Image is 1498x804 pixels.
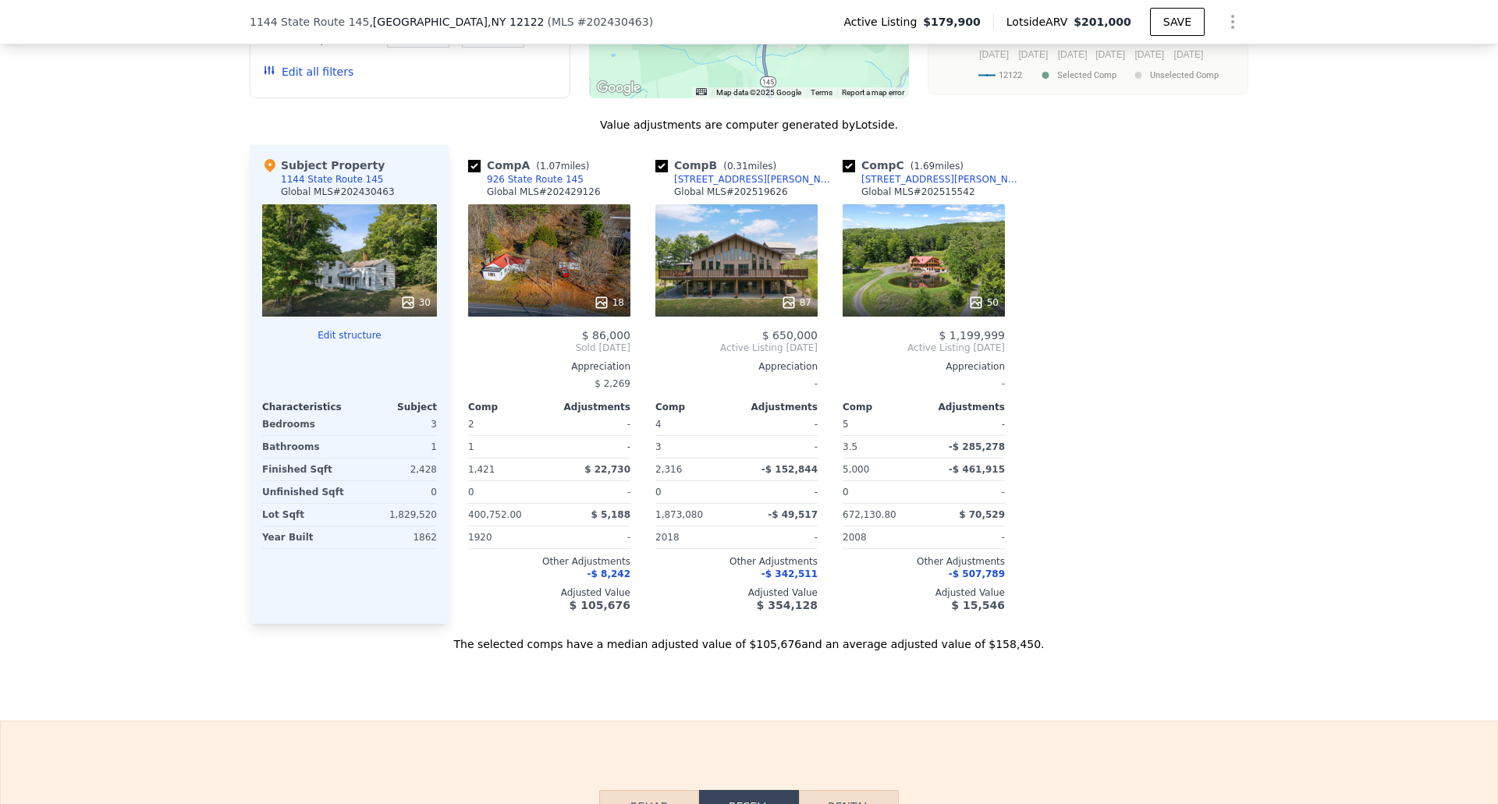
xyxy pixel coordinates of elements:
div: Comp [843,401,924,413]
span: Active Listing [843,14,923,30]
div: 3 [353,413,437,435]
button: Keyboard shortcuts [696,88,707,95]
div: 3.5 [843,436,921,458]
div: Unfinished Sqft [262,481,346,503]
a: [STREET_ADDRESS][PERSON_NAME] [843,173,1024,186]
div: 2008 [843,526,921,548]
span: $ 650,000 [762,329,818,342]
div: 87 [781,295,811,310]
div: 2,428 [353,459,437,480]
a: Open this area in Google Maps (opens a new window) [593,78,644,98]
div: - [740,436,818,458]
span: 2,316 [655,464,682,475]
span: $ 70,529 [959,509,1005,520]
span: 5,000 [843,464,869,475]
span: $ 105,676 [570,599,630,611]
span: 4 [655,419,662,430]
text: [DATE] [979,49,1009,60]
span: 1,873,080 [655,509,703,520]
div: [STREET_ADDRESS][PERSON_NAME] [674,173,836,186]
span: 1144 State Route 145 [250,14,369,30]
div: 1862 [353,526,437,548]
div: - [552,413,630,435]
div: 1920 [468,526,546,548]
div: Other Adjustments [468,555,630,568]
div: Appreciation [843,360,1005,373]
div: - [552,481,630,503]
span: 400,752.00 [468,509,522,520]
div: Finished Sqft [262,459,346,480]
span: , NY 12122 [488,16,544,28]
span: $179,900 [923,14,981,30]
div: - [843,373,1005,395]
div: Adjustments [737,401,818,413]
div: - [740,413,818,435]
div: 18 [594,295,624,310]
span: -$ 507,789 [949,568,1005,579]
span: $201,000 [1074,16,1131,28]
span: $ 5,188 [591,509,630,520]
div: - [655,373,818,395]
div: Adjustments [924,401,1005,413]
button: Edit structure [262,329,437,342]
span: $ 2,269 [595,378,630,389]
div: - [740,481,818,503]
span: $ 354,128 [757,599,818,611]
text: 12122 [999,70,1022,80]
span: 0.31 [727,161,748,172]
span: Map data ©2025 Google [716,88,801,97]
img: Google [593,78,644,98]
div: Adjusted Value [468,586,630,599]
span: -$ 49,517 [768,509,818,520]
text: [DATE] [1095,49,1125,60]
div: - [927,526,1005,548]
span: 2 [468,419,474,430]
a: Terms (opens in new tab) [811,88,832,97]
span: MLS [552,16,574,28]
a: [STREET_ADDRESS][PERSON_NAME] [655,173,836,186]
div: Comp [468,401,549,413]
text: Unselected Comp [1150,70,1219,80]
span: ( miles) [904,161,970,172]
button: Show Options [1217,6,1248,37]
div: Bathrooms [262,436,346,458]
div: Global MLS # 202519626 [674,186,788,198]
div: The selected comps have a median adjusted value of $105,676 and an average adjusted value of $158... [250,624,1248,652]
div: 0 [353,481,437,503]
div: Characteristics [262,401,350,413]
text: [DATE] [1058,49,1088,60]
div: Appreciation [655,360,818,373]
span: $ 86,000 [582,329,630,342]
div: Subject Property [262,158,385,173]
span: 1.07 [540,161,561,172]
div: Comp A [468,158,595,173]
span: # 202430463 [577,16,649,28]
div: 1,829,520 [353,504,437,526]
text: [DATE] [1134,49,1164,60]
span: Lotside ARV [1006,14,1074,30]
button: SAVE [1150,8,1205,36]
span: ( miles) [717,161,783,172]
div: Global MLS # 202429126 [487,186,601,198]
span: -$ 285,278 [949,441,1005,452]
div: Comp C [843,158,970,173]
div: Comp B [655,158,783,173]
span: Active Listing [DATE] [843,342,1005,354]
a: 926 State Route 145 [468,173,584,186]
text: [DATE] [1018,49,1048,60]
span: -$ 8,242 [587,568,630,579]
span: -$ 152,844 [761,464,818,475]
div: Bedrooms [262,413,346,435]
div: - [740,526,818,548]
div: Lot Sqft [262,504,346,526]
div: 1 [353,436,437,458]
div: - [927,413,1005,435]
div: - [552,436,630,458]
div: Adjustments [549,401,630,413]
span: , [GEOGRAPHIC_DATA] [369,14,544,30]
div: ( ) [548,14,654,30]
a: Report a map error [842,88,904,97]
span: 672,130.80 [843,509,896,520]
div: 1 [468,436,546,458]
div: 50 [968,295,999,310]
